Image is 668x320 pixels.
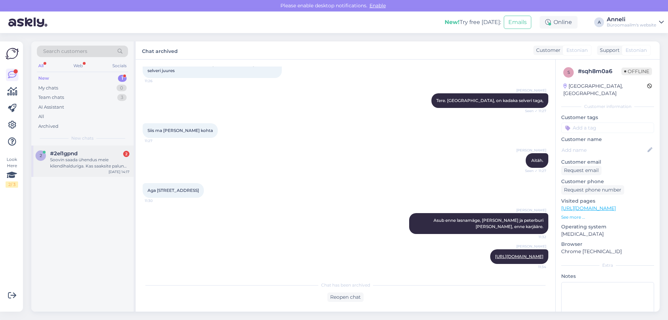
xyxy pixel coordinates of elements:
[561,223,654,231] p: Operating system
[516,148,546,153] span: [PERSON_NAME]
[40,153,42,158] span: 2
[561,197,654,205] p: Visited pages
[561,166,602,175] div: Request email
[561,262,654,268] div: Extra
[607,17,656,22] div: Anneli
[38,113,44,120] div: All
[142,46,178,55] label: Chat archived
[626,47,647,54] span: Estonian
[566,47,588,54] span: Estonian
[561,185,624,195] div: Request phone number
[561,178,654,185] p: Customer phone
[594,17,604,27] div: A
[38,94,64,101] div: Team chats
[561,241,654,248] p: Browser
[148,128,213,133] span: Siis ma [PERSON_NAME] kohta
[561,136,654,143] p: Customer name
[533,47,560,54] div: Customer
[367,2,388,9] span: Enable
[607,17,664,28] a: AnneliBüroomaailm's website
[38,104,64,111] div: AI Assistant
[516,208,546,213] span: [PERSON_NAME]
[145,138,171,143] span: 11:27
[321,282,370,288] span: Chat has been archived
[563,83,647,97] div: [GEOGRAPHIC_DATA], [GEOGRAPHIC_DATA]
[495,254,543,259] a: [URL][DOMAIN_NAME]
[578,67,621,76] div: # sqh8m0a6
[520,108,546,114] span: Seen ✓ 11:27
[50,157,129,169] div: Soovin saada ühendus meie kliendihalduriga. Kas saaksite palun mind aidata?
[37,61,45,70] div: All
[43,48,87,55] span: Search customers
[38,75,49,82] div: New
[561,205,616,211] a: [URL][DOMAIN_NAME]
[561,248,654,255] p: Chrome [TECHNICAL_ID]
[145,78,171,84] span: 11:26
[520,234,546,240] span: 11:32
[597,47,620,54] div: Support
[504,16,531,29] button: Emails
[145,198,171,203] span: 11:30
[6,181,18,188] div: 2 / 3
[562,146,646,154] input: Add name
[6,47,19,60] img: Askly Logo
[436,98,543,103] span: Tere. [GEOGRAPHIC_DATA], on kadaka selveri taga,
[123,151,129,157] div: 2
[445,19,460,25] b: New!
[117,85,127,92] div: 0
[540,16,578,29] div: Online
[621,68,652,75] span: Offline
[531,158,543,163] span: Aitäh.
[561,123,654,133] input: Add a tag
[567,70,570,75] span: s
[607,22,656,28] div: Büroomaailm's website
[520,168,546,173] span: Seen ✓ 11:27
[516,244,546,249] span: [PERSON_NAME]
[50,150,78,157] span: #2el1gpnd
[38,123,58,130] div: Archived
[109,169,129,174] div: [DATE] 14:17
[71,135,94,141] span: New chats
[445,18,501,26] div: Try free [DATE]:
[561,103,654,110] div: Customer information
[561,231,654,238] p: [MEDICAL_DATA]
[118,75,127,82] div: 1
[327,292,364,302] div: Reopen chat
[516,88,546,93] span: [PERSON_NAME]
[117,94,127,101] div: 3
[561,114,654,121] p: Customer tags
[6,156,18,188] div: Look Here
[561,273,654,280] p: Notes
[72,61,84,70] div: Web
[561,158,654,166] p: Customer email
[434,218,544,229] span: Asub enne lasnamäge, [PERSON_NAME] ja peterburi [PERSON_NAME], enne karjääre.
[148,188,199,193] span: Aga [STREET_ADDRESS]
[561,214,654,220] p: See more ...
[38,85,58,92] div: My chats
[111,61,128,70] div: Socials
[520,264,546,270] span: 11:34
